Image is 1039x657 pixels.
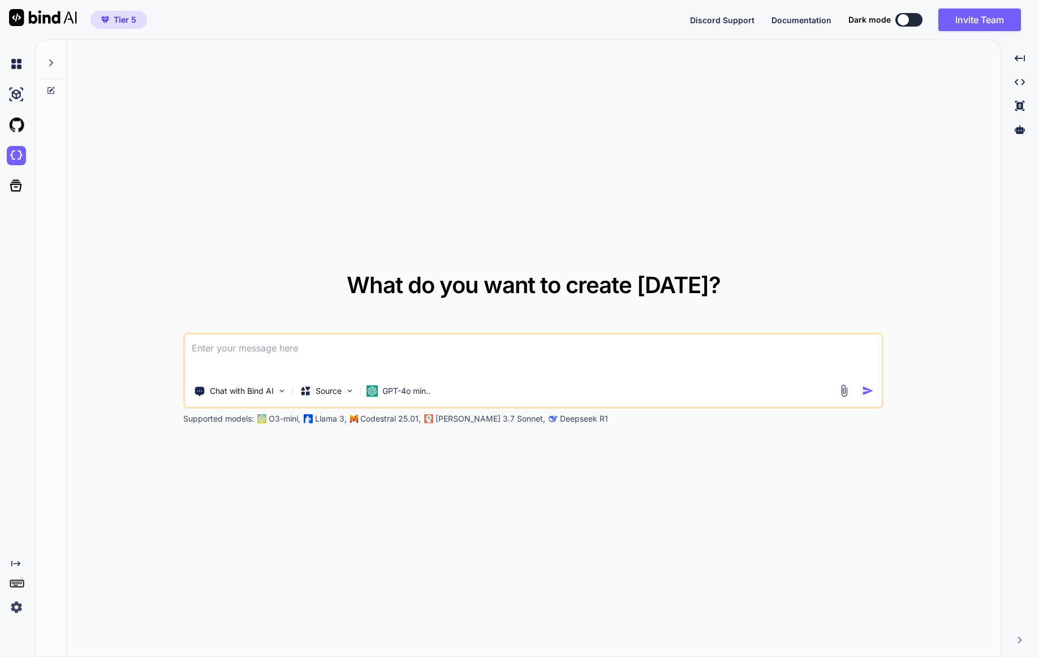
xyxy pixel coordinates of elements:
[360,413,421,424] p: Codestral 25.01,
[183,413,254,424] p: Supported models:
[347,271,721,299] span: What do you want to create [DATE]?
[848,14,891,25] span: Dark mode
[7,598,26,617] img: settings
[210,385,274,397] p: Chat with Bind AI
[436,413,545,424] p: [PERSON_NAME] 3.7 Sonnet,
[9,9,77,26] img: Bind AI
[277,386,287,396] img: Pick Tools
[7,54,26,74] img: chat
[862,385,874,397] img: icon
[304,414,313,423] img: Llama2
[257,414,266,423] img: GPT-4
[771,15,831,25] span: Documentation
[690,14,755,26] button: Discord Support
[114,14,136,25] span: Tier 5
[367,385,378,397] img: GPT-4o mini
[560,413,608,424] p: Deepseek R1
[838,384,851,397] img: attachment
[424,414,433,423] img: claude
[316,385,342,397] p: Source
[382,385,430,397] p: GPT-4o min..
[7,146,26,165] img: darkCloudIdeIcon
[101,16,109,23] img: premium
[7,115,26,135] img: githubLight
[90,11,147,29] button: premiumTier 5
[771,14,831,26] button: Documentation
[315,413,347,424] p: Llama 3,
[690,15,755,25] span: Discord Support
[345,386,355,396] img: Pick Models
[938,8,1021,31] button: Invite Team
[269,413,300,424] p: O3-mini,
[350,415,358,423] img: Mistral-AI
[7,85,26,104] img: ai-studio
[549,414,558,423] img: claude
